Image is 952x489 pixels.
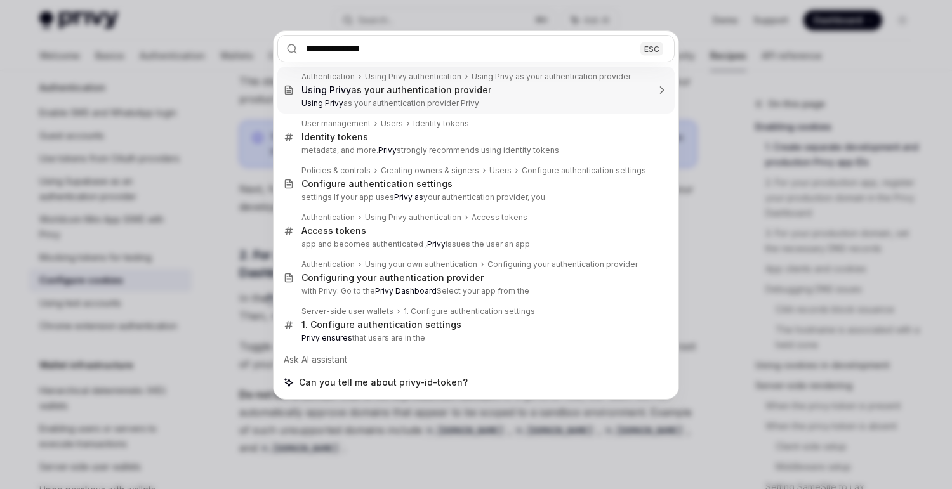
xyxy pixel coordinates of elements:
div: Authentication [301,259,355,270]
p: metadata, and more. strongly recommends using identity tokens [301,145,648,155]
div: Using your own authentication [365,259,477,270]
div: Configure authentication settings [301,178,453,190]
p: settings If your app uses your authentication provider, you [301,192,648,202]
div: Identity tokens [301,131,368,143]
div: Users [489,166,512,176]
b: Privy Dashboard [375,286,437,296]
p: as your authentication provider Privy [301,98,648,108]
div: Configure authentication settings [522,166,646,176]
div: Configuring your authentication provider [301,272,484,284]
div: Users [381,119,403,129]
b: Using Privy [301,84,351,95]
div: Using Privy authentication [365,72,461,82]
p: that users are in the [301,333,648,343]
span: Can you tell me about privy-id-token? [299,376,468,389]
div: Server-side user wallets [301,306,393,316]
div: Configuring your authentication provider [487,259,638,270]
b: Privy [378,145,397,155]
p: with Privy: Go to the Select your app from the [301,286,648,296]
div: Identity tokens [413,119,469,129]
div: ESC [640,42,663,55]
div: 1. Configure authentication settings [301,319,461,330]
div: User management [301,119,371,129]
div: as your authentication provider [301,84,491,96]
div: Policies & controls [301,166,371,176]
b: Privy as [394,192,423,202]
b: Using Privy [301,98,343,108]
div: Access tokens [472,212,527,223]
div: Using Privy authentication [365,212,461,223]
div: Authentication [301,72,355,82]
p: app and becomes authenticated , issues the user an app [301,239,648,249]
div: Authentication [301,212,355,223]
div: 1. Configure authentication settings [404,306,535,316]
div: Access tokens [301,225,366,237]
div: Using Privy as your authentication provider [472,72,631,82]
div: Creating owners & signers [381,166,479,176]
div: Ask AI assistant [277,348,675,371]
b: Privy ensures [301,333,352,342]
b: Privy [427,239,446,249]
